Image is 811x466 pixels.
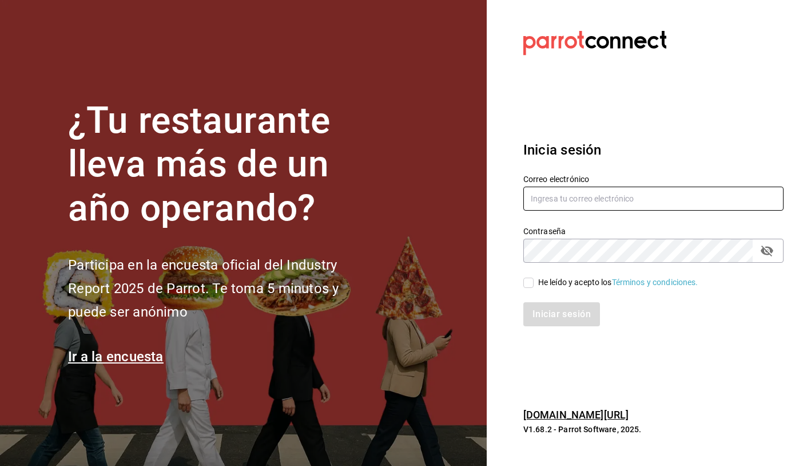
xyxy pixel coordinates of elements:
h2: Participa en la encuesta oficial del Industry Report 2025 de Parrot. Te toma 5 minutos y puede se... [68,254,377,323]
p: V1.68.2 - Parrot Software, 2025. [523,424,784,435]
a: Términos y condiciones. [612,278,698,287]
h1: ¿Tu restaurante lleva más de un año operando? [68,99,377,231]
h3: Inicia sesión [523,140,784,160]
a: [DOMAIN_NAME][URL] [523,409,629,421]
input: Ingresa tu correo electrónico [523,187,784,211]
label: Correo electrónico [523,175,784,183]
button: passwordField [757,241,777,260]
a: Ir a la encuesta [68,349,164,365]
div: He leído y acepto los [538,277,698,289]
label: Contraseña [523,227,784,235]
